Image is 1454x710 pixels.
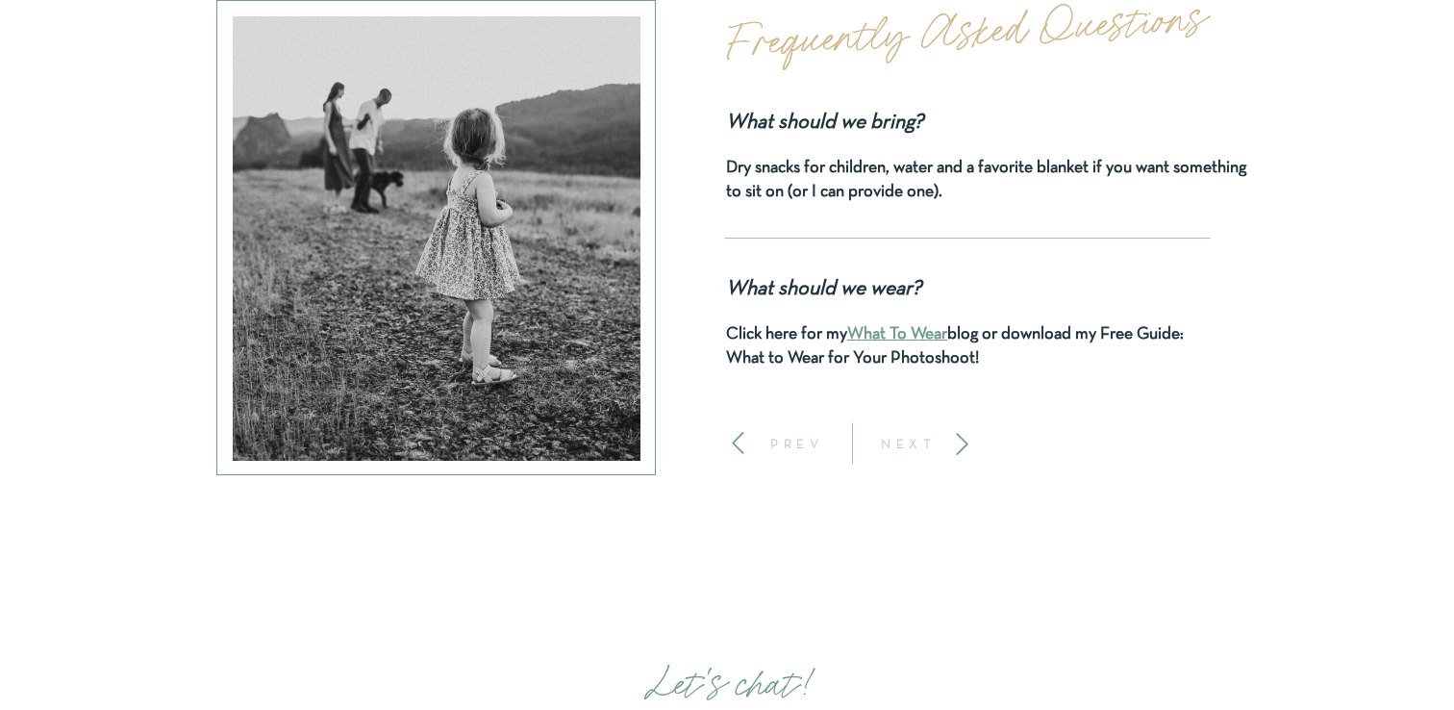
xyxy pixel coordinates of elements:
[726,326,1184,367] b: Click here for my blog or download my Free Guide: What to Wear for Your Photoshoot!
[847,326,947,342] a: What To Wear
[762,437,833,450] a: PREV
[726,114,923,132] b: What should we bring?
[873,437,944,450] a: NEXT
[726,160,1246,200] b: Dry snacks for children, water and a favorite blanket if you want something to sit on (or I can p...
[726,280,921,298] i: What should we wear?
[489,657,968,700] p: Let's chat!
